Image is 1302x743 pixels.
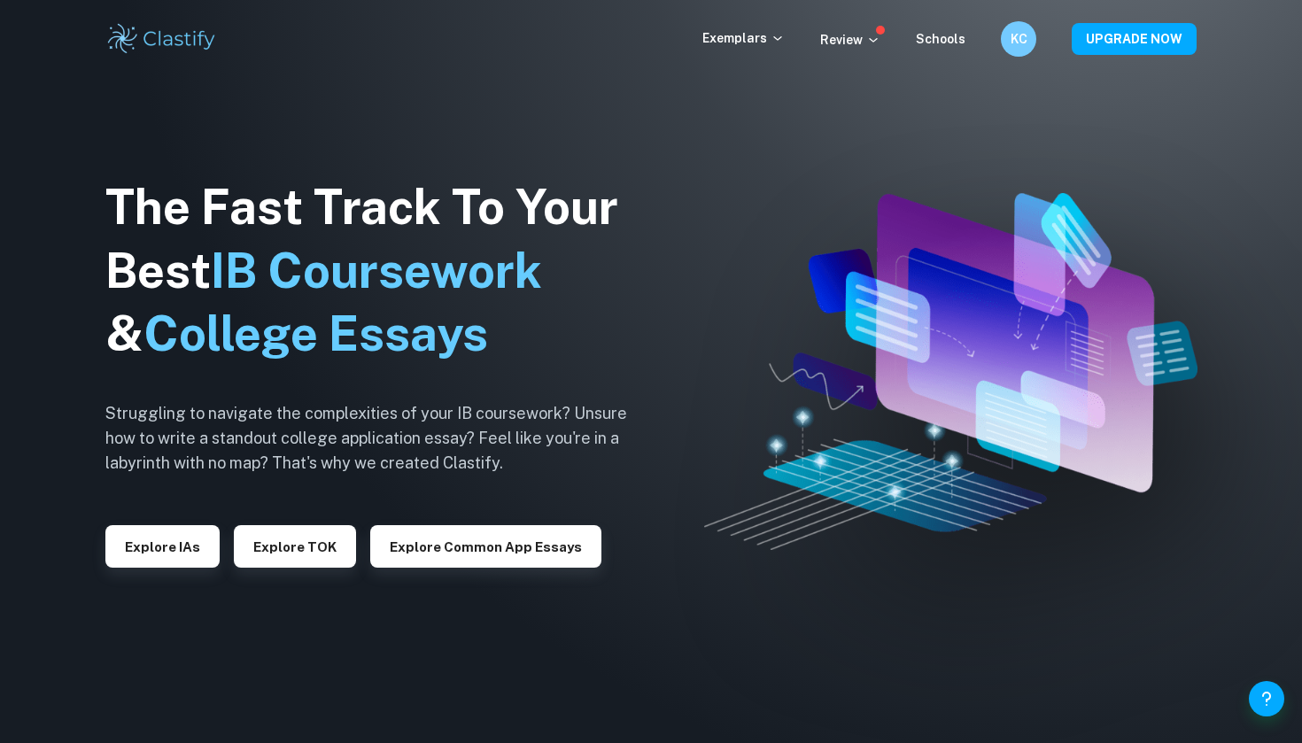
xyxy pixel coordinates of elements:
h6: Struggling to navigate the complexities of your IB coursework? Unsure how to write a standout col... [105,401,655,476]
a: Explore TOK [234,538,356,554]
button: Explore TOK [234,525,356,568]
a: Explore Common App essays [370,538,601,554]
span: College Essays [143,306,488,361]
img: Clastify hero [704,193,1197,550]
button: Explore IAs [105,525,220,568]
a: Schools [916,32,965,46]
h6: KC [1009,29,1029,49]
p: Exemplars [702,28,785,48]
button: UPGRADE NOW [1072,23,1197,55]
button: KC [1001,21,1036,57]
span: IB Coursework [211,243,542,298]
p: Review [820,30,880,50]
button: Help and Feedback [1249,681,1284,716]
button: Explore Common App essays [370,525,601,568]
a: Explore IAs [105,538,220,554]
img: Clastify logo [105,21,218,57]
h1: The Fast Track To Your Best & [105,175,655,367]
